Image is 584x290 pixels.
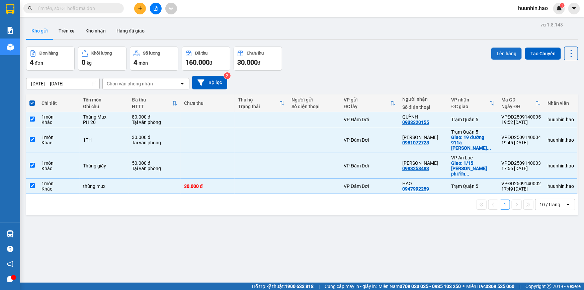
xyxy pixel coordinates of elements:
div: 80.000 đ [132,114,177,120]
div: huunhin.hao [548,117,574,122]
button: plus [134,3,146,14]
div: Khác [41,140,76,145]
span: Miền Nam [379,283,461,290]
button: Lên hàng [491,48,522,60]
div: VPĐD2509140004 [502,135,541,140]
th: Toggle SortBy [448,94,498,112]
svg: open [566,202,571,207]
div: Chọn văn phòng nhận [107,80,153,87]
div: Tại văn phòng [132,120,177,125]
div: VP Đầm Dơi [344,184,396,189]
div: HTTT [132,104,172,109]
span: copyright [547,284,552,289]
div: Đơn hàng [39,51,58,56]
div: 17:49 [DATE] [502,186,541,192]
div: 17:56 [DATE] [502,166,541,171]
div: Khác [41,186,76,192]
div: Trạm Quận 5 [451,117,495,122]
div: Mã GD [502,97,535,102]
span: Hỗ trợ kỹ thuật: [252,283,314,290]
div: Đã thu [195,51,207,56]
div: Giao: 1/15 Huỳnh lan khanh phường 2 quận tân bình (ship 50k) [451,160,495,176]
th: Toggle SortBy [498,94,544,112]
span: Cung cấp máy in - giấy in: [325,283,377,290]
strong: 0708 023 035 - 0935 103 250 [400,284,461,289]
div: 1TH [83,137,125,143]
div: Thanh Hằng [402,160,445,166]
button: Khối lượng0kg [78,47,127,71]
span: 0 [82,58,85,66]
img: warehouse-icon [7,44,14,51]
input: Tìm tên, số ĐT hoặc mã đơn [37,5,116,12]
div: 10 / trang [539,201,560,208]
div: VP Đầm Dơi [344,137,396,143]
span: | [519,283,520,290]
div: Khối lượng [91,51,112,56]
span: 160.000 [185,58,210,66]
span: file-add [153,6,158,11]
input: Select a date range. [26,78,99,89]
div: Số điện thoại [291,104,337,109]
span: kg [87,60,92,66]
div: 0981072728 [402,140,429,145]
img: warehouse-icon [7,230,14,237]
button: Chưa thu30.000đ [234,47,282,71]
div: Chi tiết [41,100,76,106]
div: 0983258483 [402,166,429,171]
button: Kho gửi [26,23,53,39]
div: Thùng Mux [83,114,125,120]
span: message [7,276,13,282]
button: Kho nhận [80,23,111,39]
span: 30.000 [237,58,258,66]
div: Ghi chú [83,104,125,109]
span: notification [7,261,13,267]
div: 19:52 [DATE] [502,120,541,125]
div: Trạng thái [238,104,280,109]
sup: 2 [224,72,231,79]
div: VP gửi [344,97,390,102]
div: Trạm Quận 5 [451,184,495,189]
div: ver 1.8.143 [540,21,563,28]
div: VP An Lạc [451,155,495,160]
div: 1 món [41,181,76,186]
button: Số lượng4món [130,47,178,71]
div: Trạm Quận 5 [451,129,495,135]
sup: 1 [560,3,565,8]
div: 1 món [41,114,76,120]
button: file-add [150,3,162,14]
span: đ [258,60,260,66]
div: 19:45 [DATE] [502,140,541,145]
span: đ [210,60,212,66]
button: Bộ lọc [192,76,227,89]
img: logo-vxr [6,4,14,14]
span: | [319,283,320,290]
svg: open [180,81,185,86]
div: Khác [41,120,76,125]
span: plus [138,6,143,11]
span: 4 [134,58,137,66]
div: HÀO [402,181,445,186]
img: icon-new-feature [556,5,562,11]
img: solution-icon [7,27,14,34]
span: đơn [35,60,43,66]
button: 1 [500,200,510,210]
div: 0933320155 [402,120,429,125]
div: PH 20 [83,120,125,125]
button: Trên xe [53,23,80,39]
div: VP Đầm Dơi [344,163,396,168]
div: Số lượng [143,51,160,56]
span: Miền Bắc [466,283,514,290]
div: Người gửi [291,97,337,102]
div: VPĐD2509140002 [502,181,541,186]
div: Thùng giấy [83,163,125,168]
div: huunhin.hao [548,137,574,143]
span: question-circle [7,246,13,252]
div: Ngày ĐH [502,104,535,109]
span: huunhin.hao [513,4,553,12]
div: 50.000 đ [132,160,177,166]
div: 1 món [41,160,76,166]
div: Khác [41,166,76,171]
div: ĐC giao [451,104,490,109]
div: Thu hộ [238,97,280,102]
div: QUỲNH [402,114,445,120]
